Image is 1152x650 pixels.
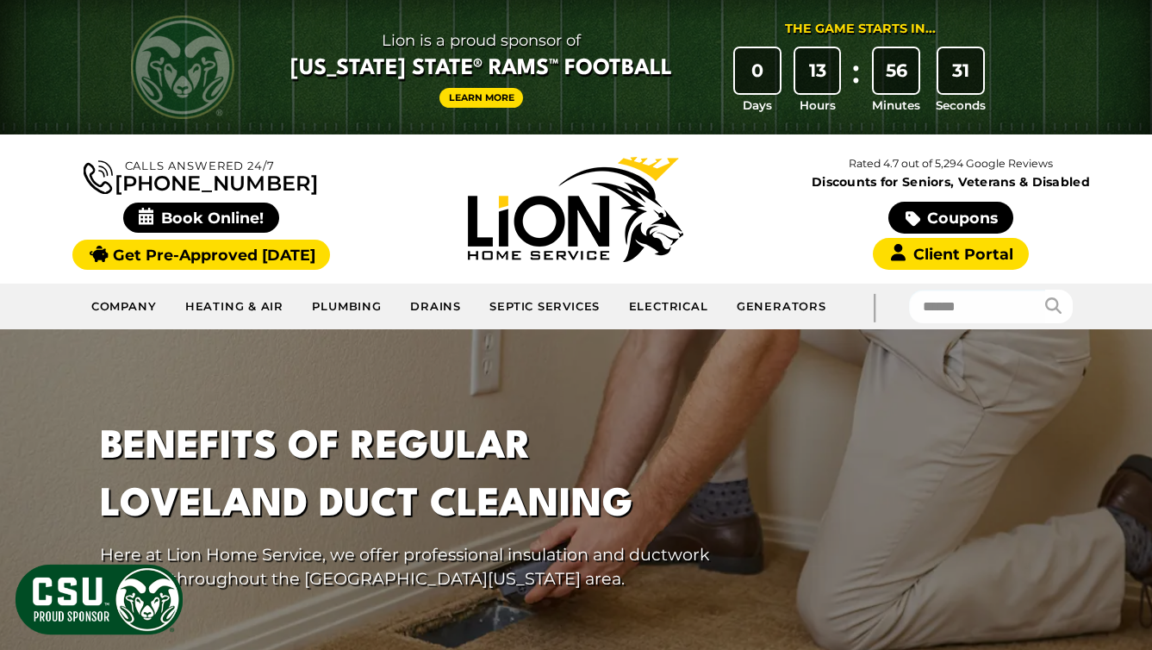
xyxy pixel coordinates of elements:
img: Lion Home Service [468,157,683,262]
a: Learn More [439,88,524,108]
a: Electrical [614,290,722,324]
a: Client Portal [873,238,1028,270]
span: [US_STATE] State® Rams™ Football [290,54,672,84]
div: 0 [735,48,780,93]
p: Here at Lion Home Service, we offer professional insulation and ductwork services throughout the ... [100,542,727,592]
span: Minutes [872,97,920,114]
a: Coupons [888,202,1012,234]
span: Discounts for Seniors, Veterans & Disabled [767,176,1135,188]
span: Book Online! [123,203,279,233]
h1: Benefits of Regular Loveland Duct Cleaning [100,419,727,534]
span: Seconds [936,97,986,114]
div: 31 [938,48,983,93]
a: Plumbing [298,290,396,324]
div: The Game Starts in... [785,20,936,39]
div: | [840,284,909,329]
a: [PHONE_NUMBER] [84,157,318,194]
div: 13 [795,48,840,93]
span: Lion is a proud sponsor of [290,27,672,54]
a: Generators [723,290,840,324]
img: CSU Rams logo [131,16,234,119]
a: Get Pre-Approved [DATE] [72,240,330,270]
div: 56 [874,48,918,93]
div: : [847,48,864,115]
a: Company [78,290,171,324]
a: Drains [396,290,476,324]
img: CSU Sponsor Badge [13,562,185,637]
span: Hours [800,97,836,114]
a: Septic Services [476,290,614,324]
p: Rated 4.7 out of 5,294 Google Reviews [763,154,1138,173]
span: Days [743,97,772,114]
a: Heating & Air [171,290,299,324]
